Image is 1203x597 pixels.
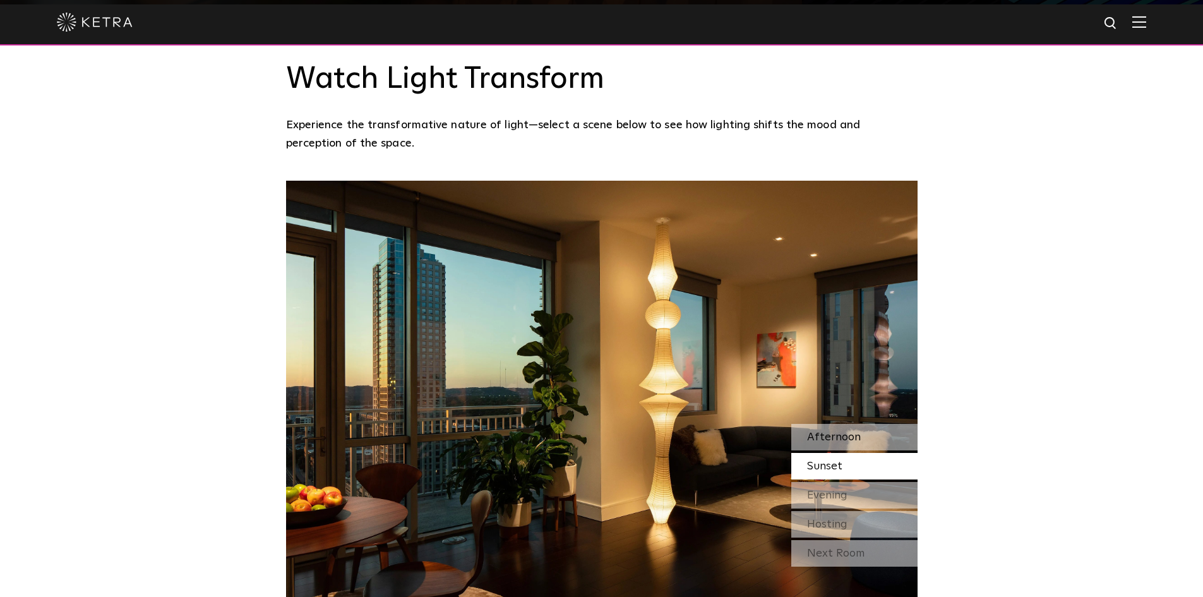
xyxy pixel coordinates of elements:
p: Experience the transformative nature of light—select a scene below to see how lighting shifts the... [286,116,911,152]
span: Sunset [807,461,842,472]
span: Hosting [807,519,847,530]
img: ketra-logo-2019-white [57,13,133,32]
div: Next Room [791,540,918,567]
img: Hamburger%20Nav.svg [1132,16,1146,28]
span: Evening [807,490,847,501]
h3: Watch Light Transform [286,61,918,98]
span: Afternoon [807,431,861,443]
img: search icon [1103,16,1119,32]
